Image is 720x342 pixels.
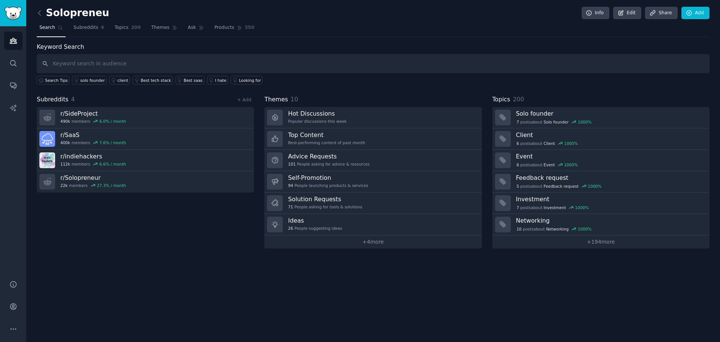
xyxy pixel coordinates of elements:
h3: Networking [516,217,704,224]
span: 10 [291,96,298,103]
a: Best saas [175,76,204,84]
span: 6 [516,141,519,146]
div: post s about [516,119,592,125]
a: +194more [492,235,709,249]
input: Keyword search in audience [37,54,709,73]
a: Search [37,22,66,37]
span: Subreddits [73,24,98,31]
h3: Ideas [288,217,342,224]
a: Add [681,7,709,20]
span: 7 [516,119,519,125]
span: Solo founder [544,119,569,125]
div: Popular discussions this week [288,119,346,124]
a: client [109,76,130,84]
div: post s about [516,183,602,190]
div: I hate [215,78,226,83]
span: 22k [60,183,67,188]
div: 1000 % [588,184,601,189]
a: Themes [148,22,180,37]
div: members [60,119,126,124]
a: Ideas26People suggesting ideas [264,214,481,235]
div: People asking for advice & resources [288,161,369,167]
span: Ask [188,24,196,31]
span: 7 [516,205,519,210]
span: 101 [288,161,295,167]
h3: Hot Discussions [288,110,346,118]
span: 400k [60,140,70,145]
a: Share [645,7,677,20]
h3: Solo founder [516,110,704,118]
div: members [60,140,126,145]
div: 6.6 % / month [99,161,126,167]
div: People launching products & services [288,183,368,188]
h3: Event [516,152,704,160]
a: Subreddits4 [71,22,106,37]
a: Solution Requests71People asking for tools & solutions [264,193,481,214]
div: 1000 % [578,119,592,125]
span: 4 [71,96,75,103]
span: 200 [131,24,141,31]
img: SaaS [39,131,55,147]
a: I hate [207,76,228,84]
a: solo founder [72,76,106,84]
span: Themes [264,95,288,104]
span: 5 [516,184,519,189]
a: Networking10postsaboutNetworking1000% [492,214,709,235]
a: Client6postsaboutClient1000% [492,128,709,150]
div: members [60,161,126,167]
span: 71 [288,204,293,209]
span: 10 [516,226,521,232]
a: r/indiehackers112kmembers6.6% / month [37,150,254,171]
a: Feedback request5postsaboutFeedback request1000% [492,171,709,193]
div: solo founder [80,78,105,83]
span: 26 [288,226,293,231]
a: + Add [237,97,251,102]
div: 1000 % [575,205,589,210]
a: Solo founder7postsaboutSolo founder1000% [492,107,709,128]
a: Best tech stack [132,76,172,84]
h3: Investment [516,195,704,203]
a: r/SideProject490kmembers6.0% / month [37,107,254,128]
a: r/SaaS400kmembers7.6% / month [37,128,254,150]
a: Hot DiscussionsPopular discussions this week [264,107,481,128]
img: indiehackers [39,152,55,168]
div: People suggesting ideas [288,226,342,231]
span: Investment [544,205,566,210]
span: Topics [114,24,128,31]
span: Products [214,24,234,31]
label: Keyword Search [37,43,84,50]
a: +4more [264,235,481,249]
span: Networking [546,226,568,232]
h3: Feedback request [516,174,704,182]
span: 490k [60,119,70,124]
div: members [60,183,126,188]
div: Best saas [184,78,202,83]
h3: r/ Solopreneur [60,174,126,182]
a: Looking for [231,76,262,84]
img: GummySearch logo [4,7,22,20]
div: Looking for [239,78,261,83]
div: 1000 % [578,226,592,232]
span: Client [544,141,555,146]
a: Ask [185,22,207,37]
h3: Advice Requests [288,152,369,160]
h3: r/ indiehackers [60,152,126,160]
a: Event6postsaboutEvent1000% [492,150,709,171]
div: 1000 % [564,141,578,146]
a: Products350 [212,22,257,37]
h3: Self-Promotion [288,174,368,182]
h2: Solopreneu [37,7,109,19]
div: 1000 % [564,162,578,167]
span: Feedback request [544,184,579,189]
div: 27.3 % / month [97,183,126,188]
div: People asking for tools & solutions [288,204,362,209]
a: Topics200 [112,22,143,37]
a: Investment7postsaboutInvestment1000% [492,193,709,214]
div: 6.0 % / month [99,119,126,124]
span: 200 [513,96,524,103]
div: post s about [516,226,592,232]
a: Edit [613,7,641,20]
div: post s about [516,204,589,211]
span: 94 [288,183,293,188]
a: Top ContentBest-performing content of past month [264,128,481,150]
